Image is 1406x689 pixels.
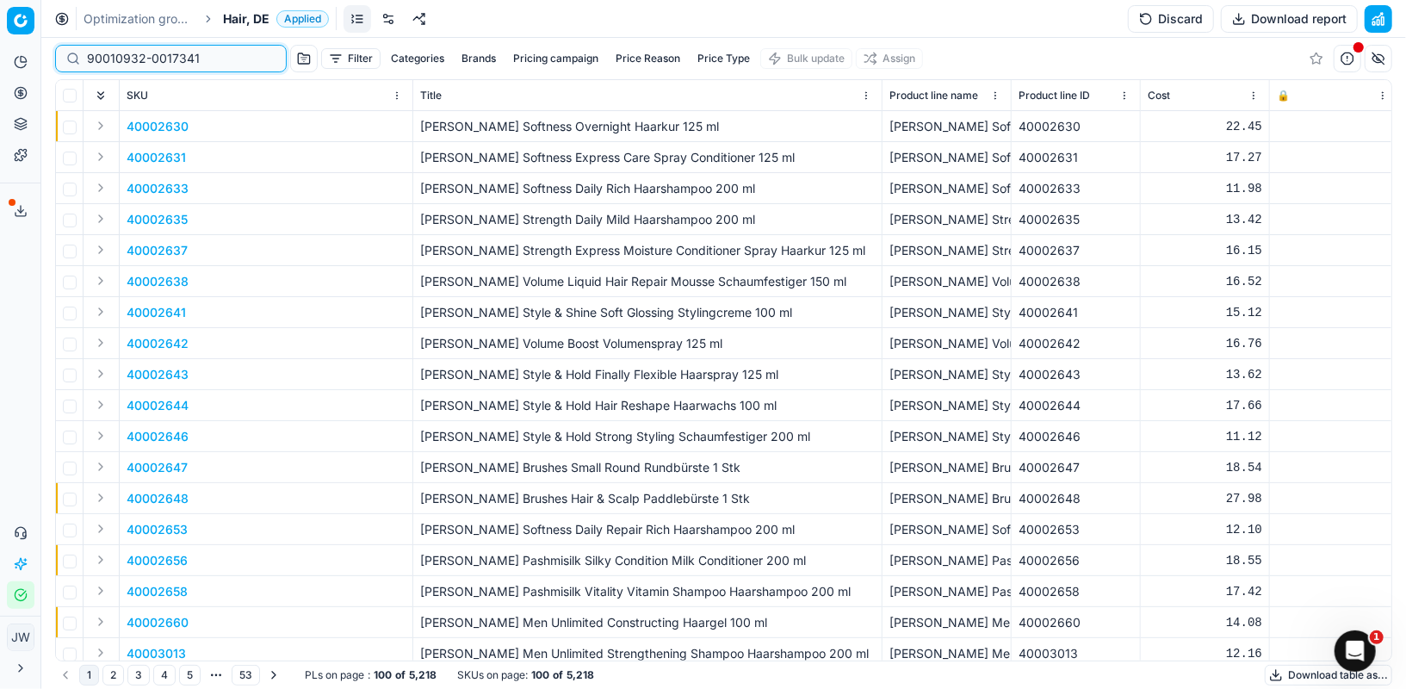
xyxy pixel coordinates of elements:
[531,668,549,682] strong: 100
[153,665,176,686] button: 4
[90,456,111,477] button: Expand
[889,211,1004,228] div: [PERSON_NAME] Strength Daily Mild Haarshampoo 200 ml
[1148,614,1262,631] div: 14.08
[760,48,852,69] button: Bulk update
[1335,630,1376,672] iframe: Intercom live chat
[1019,521,1133,538] div: 40002653
[420,428,875,445] p: [PERSON_NAME] Style & Hold Strong Styling Schaumfestiger 200 ml
[90,85,111,106] button: Expand all
[1019,273,1133,290] div: 40002638
[127,366,189,383] button: 40002643
[420,335,875,352] p: [PERSON_NAME] Volume Boost Volumenspray 125 ml
[127,490,189,507] button: 40002648
[420,583,875,600] p: [PERSON_NAME] Pashmisilk Vitality Vitamin Shampoo Haarshampoo 200 ml
[1148,645,1262,662] div: 12.16
[90,580,111,601] button: Expand
[84,10,194,28] a: Optimization groups
[223,10,269,28] span: Hair, DE
[127,552,188,569] button: 40002656
[127,118,189,135] button: 40002630
[420,304,875,321] p: [PERSON_NAME] Style & Shine Soft Glossing Stylingcreme 100 ml
[90,549,111,570] button: Expand
[90,177,111,198] button: Expand
[506,48,605,69] button: Pricing campaign
[1265,665,1392,686] button: Download table as...
[1148,273,1262,290] div: 16.52
[127,242,188,259] button: 40002637
[1148,89,1170,102] span: Cost
[263,665,284,686] button: Go to next page
[374,668,392,682] strong: 100
[1019,89,1090,102] span: Product line ID
[420,242,875,259] p: [PERSON_NAME] Strength Express Moisture Conditioner Spray Haarkur 125 ml
[102,665,124,686] button: 2
[1019,645,1133,662] div: 40003013
[889,614,1004,631] div: [PERSON_NAME] Men Unlimited Constructing Haargel 100 ml
[90,425,111,446] button: Expand
[1019,366,1133,383] div: 40002643
[232,665,260,686] button: 53
[420,273,875,290] p: [PERSON_NAME] Volume Liquid Hair Repair Mousse Schaumfestiger 150 ml
[90,146,111,167] button: Expand
[395,668,406,682] strong: of
[8,624,34,650] span: JW
[127,89,148,102] span: SKU
[609,48,687,69] button: Price Reason
[1019,583,1133,600] div: 40002658
[420,490,875,507] p: [PERSON_NAME] Brushes Hair & Scalp Paddlebürste 1 Stk
[1148,180,1262,197] div: 11.98
[127,645,186,662] button: 40003013
[90,487,111,508] button: Expand
[55,663,284,687] nav: pagination
[567,668,594,682] strong: 5,218
[127,335,189,352] button: 40002642
[889,521,1004,538] div: [PERSON_NAME] Softness Daily Repair Rich Haarshampoo 200 ml
[90,115,111,136] button: Expand
[1019,490,1133,507] div: 40002648
[856,48,923,69] button: Assign
[127,521,188,538] p: 40002653
[420,366,875,383] p: [PERSON_NAME] Style & Hold Finally Flexible Haarspray 125 ml
[889,242,1004,259] div: [PERSON_NAME] Strength Express Moisture Conditioner Spray Haarkur 125 ml
[90,518,111,539] button: Expand
[1148,304,1262,321] div: 15.12
[127,273,189,290] button: 40002638
[305,668,437,682] div: :
[1019,118,1133,135] div: 40002630
[889,180,1004,197] div: [PERSON_NAME] Softness Daily Rich Haarshampoo 200 ml
[420,614,875,631] p: [PERSON_NAME] Men Unlimited Constructing Haargel 100 ml
[90,332,111,353] button: Expand
[1148,211,1262,228] div: 13.42
[889,149,1004,166] div: [PERSON_NAME] Softness Express Care Spray Conditioner 125 ml
[1019,180,1133,197] div: 40002633
[1019,459,1133,476] div: 40002647
[1148,459,1262,476] div: 18.54
[90,642,111,663] button: Expand
[889,552,1004,569] div: [PERSON_NAME] Pashmisilk Silky Condition Milk Conditioner 200 ml
[1019,304,1133,321] div: 40002641
[1148,366,1262,383] div: 13.62
[1148,521,1262,538] div: 12.10
[127,614,189,631] button: 40002660
[1019,335,1133,352] div: 40002642
[420,459,875,476] p: [PERSON_NAME] Brushes Small Round Rundbürste 1 Stk
[1148,149,1262,166] div: 17.27
[691,48,757,69] button: Price Type
[1221,5,1358,33] button: Download report
[889,490,1004,507] div: [PERSON_NAME] Brushes Hair & Scalp Paddlebürste 1 Stk
[1019,149,1133,166] div: 40002631
[87,50,276,67] input: Search by SKU or title
[1148,335,1262,352] div: 16.76
[127,583,188,600] button: 40002658
[127,180,189,197] button: 40002633
[420,397,875,414] p: [PERSON_NAME] Style & Hold Hair Reshape Haarwachs 100 ml
[127,397,189,414] p: 40002644
[305,668,364,682] span: PLs on page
